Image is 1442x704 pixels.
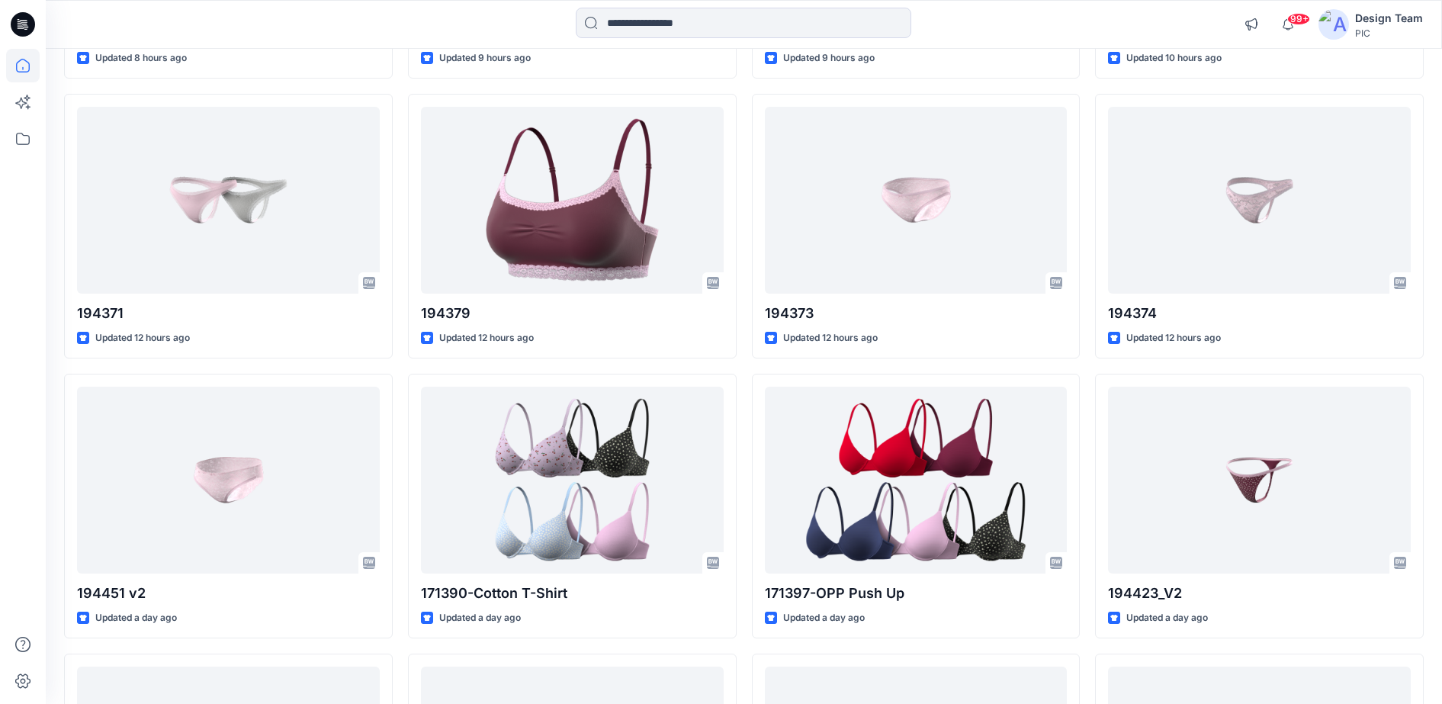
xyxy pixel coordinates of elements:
p: Updated a day ago [1126,610,1208,626]
p: 171390-Cotton T-Shirt [421,583,724,604]
p: Updated a day ago [95,610,177,626]
span: 99+ [1287,13,1310,25]
p: Updated 10 hours ago [1126,50,1222,66]
p: Updated 9 hours ago [439,50,531,66]
p: 194423_V2 [1108,583,1411,604]
a: 194371 [77,107,380,294]
a: 194374 [1108,107,1411,294]
p: 194371 [77,303,380,324]
p: Updated 8 hours ago [95,50,187,66]
p: Updated a day ago [783,610,865,626]
a: 171390-Cotton T-Shirt [421,387,724,574]
p: Updated 12 hours ago [1126,330,1221,346]
a: 194373 [765,107,1068,294]
p: Updated 9 hours ago [783,50,875,66]
p: 194379 [421,303,724,324]
div: Design Team [1355,9,1423,27]
a: 171397-OPP Push Up [765,387,1068,574]
p: 194374 [1108,303,1411,324]
a: 194423_V2 [1108,387,1411,574]
a: 194451 v2 [77,387,380,574]
p: 194451 v2 [77,583,380,604]
div: PIC [1355,27,1423,39]
p: Updated a day ago [439,610,521,626]
img: avatar [1318,9,1349,40]
p: Updated 12 hours ago [439,330,534,346]
p: 194373 [765,303,1068,324]
a: 194379 [421,107,724,294]
p: 171397-OPP Push Up [765,583,1068,604]
p: Updated 12 hours ago [783,330,878,346]
p: Updated 12 hours ago [95,330,190,346]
